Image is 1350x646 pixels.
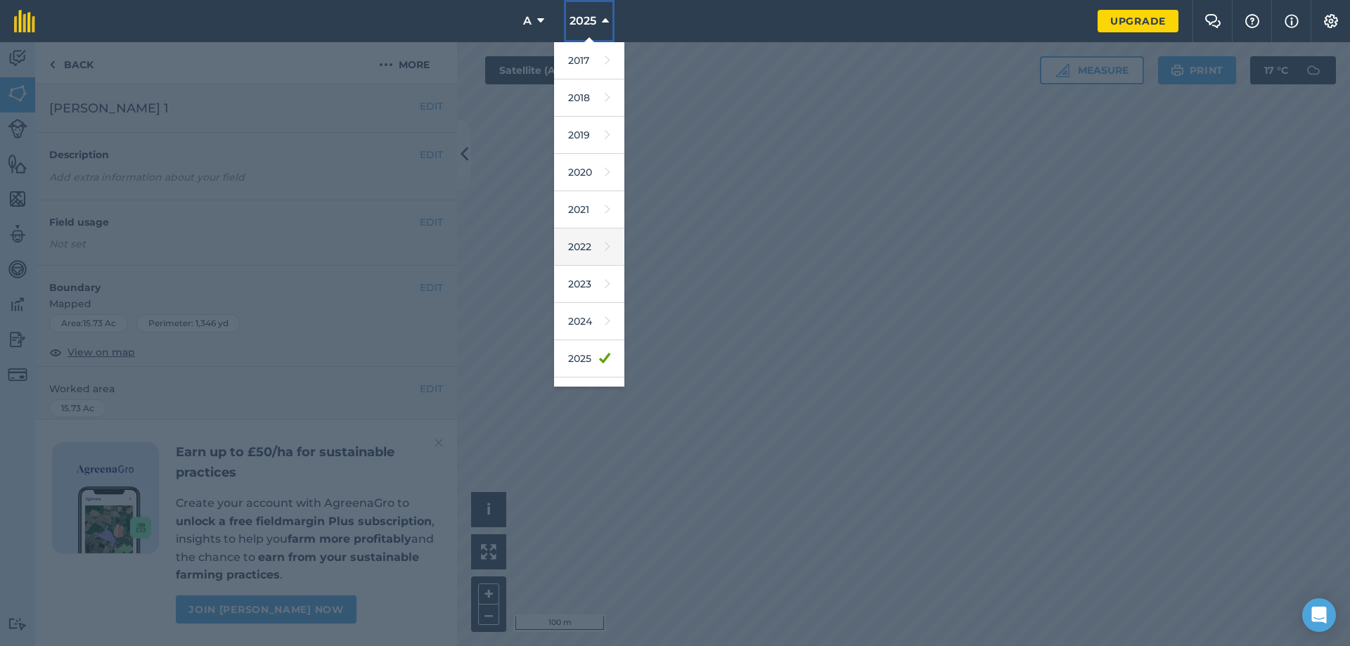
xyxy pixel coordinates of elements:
a: 2022 [554,228,624,266]
img: fieldmargin Logo [14,10,35,32]
img: A question mark icon [1244,14,1261,28]
a: 2023 [554,266,624,303]
a: 2019 [554,117,624,154]
a: 2020 [554,154,624,191]
a: 2017 [554,42,624,79]
a: 2024 [554,303,624,340]
img: svg+xml;base64,PHN2ZyB4bWxucz0iaHR0cDovL3d3dy53My5vcmcvMjAwMC9zdmciIHdpZHRoPSIxNyIgaGVpZ2h0PSIxNy... [1285,13,1299,30]
a: 2018 [554,79,624,117]
img: A cog icon [1323,14,1339,28]
span: 2025 [570,13,596,30]
a: 2025 [554,340,624,377]
div: Open Intercom Messenger [1302,598,1336,632]
a: 2026 [554,377,624,415]
a: Upgrade [1098,10,1178,32]
img: Two speech bubbles overlapping with the left bubble in the forefront [1204,14,1221,28]
a: 2021 [554,191,624,228]
span: A [523,13,532,30]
